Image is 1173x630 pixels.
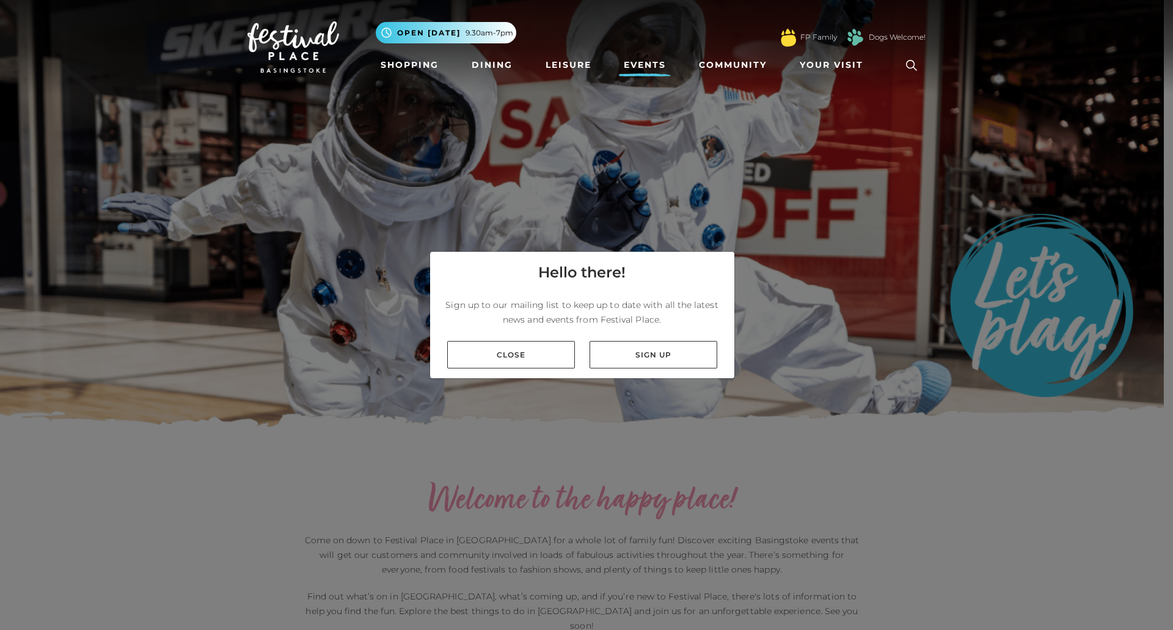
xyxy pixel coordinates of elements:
[800,59,863,71] span: Your Visit
[376,54,444,76] a: Shopping
[376,22,516,43] button: Open [DATE] 9.30am-7pm
[440,298,725,327] p: Sign up to our mailing list to keep up to date with all the latest news and events from Festival ...
[538,262,626,284] h4: Hello there!
[466,27,513,38] span: 9.30am-7pm
[397,27,461,38] span: Open [DATE]
[541,54,596,76] a: Leisure
[590,341,717,368] a: Sign up
[247,21,339,73] img: Festival Place Logo
[869,32,926,43] a: Dogs Welcome!
[619,54,671,76] a: Events
[447,341,575,368] a: Close
[467,54,517,76] a: Dining
[795,54,874,76] a: Your Visit
[800,32,837,43] a: FP Family
[694,54,772,76] a: Community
